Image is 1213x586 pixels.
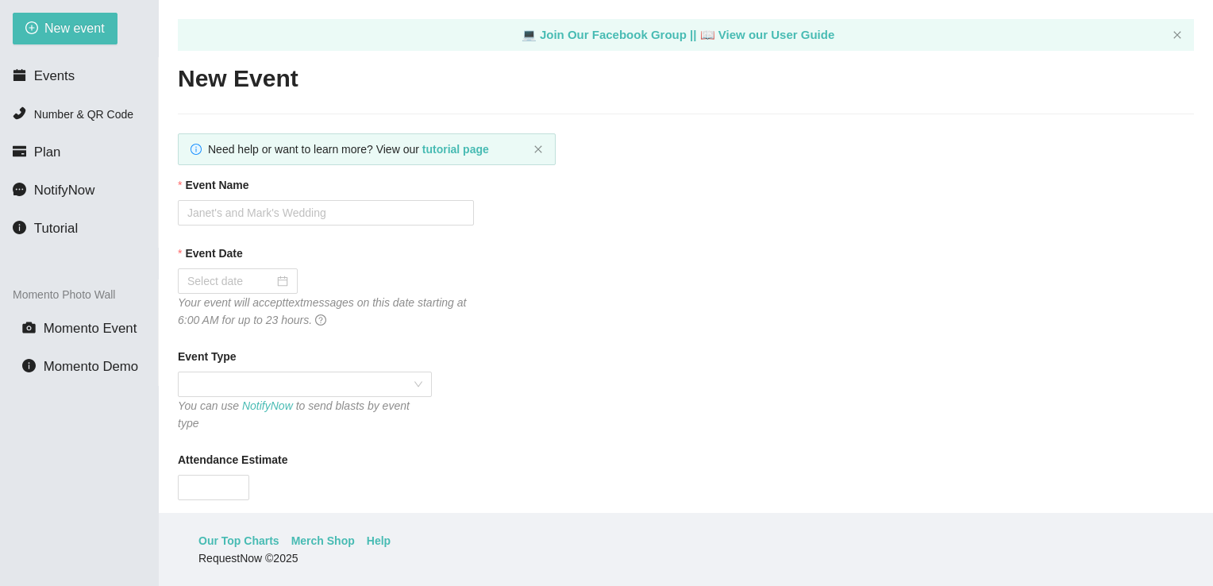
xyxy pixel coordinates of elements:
div: RequestNow © 2025 [198,549,1169,567]
div: You can use to send blasts by event type [178,397,432,432]
span: Events [34,68,75,83]
span: NotifyNow [34,183,94,198]
span: laptop [700,28,715,41]
span: plus-circle [25,21,38,37]
span: Need help or want to learn more? View our [208,143,489,156]
span: close [533,145,543,154]
input: Select date [187,272,274,290]
a: Our Top Charts [198,532,279,549]
b: Event Date [185,245,242,262]
span: info-circle [13,221,26,234]
b: Event Name [185,176,248,194]
span: laptop [522,28,537,41]
input: Janet's and Mark's Wedding [178,200,474,226]
span: Plan [34,145,61,160]
span: New event [44,18,105,38]
h2: New Event [178,63,1194,95]
a: Merch Shop [291,532,355,549]
span: Momento Demo [44,359,138,374]
span: phone [13,106,26,120]
button: close [1173,30,1182,40]
a: Help [367,532,391,549]
i: Your event will accept text messages on this date starting at 6:00 AM for up to 23 hours. [178,296,466,326]
span: message [13,183,26,196]
button: close [533,145,543,155]
a: laptop Join Our Facebook Group || [522,28,700,41]
a: laptop View our User Guide [700,28,835,41]
b: Attendance Estimate [178,451,287,468]
a: NotifyNow [242,399,293,412]
span: info-circle [22,359,36,372]
span: Number & QR Code [34,108,133,121]
span: credit-card [13,145,26,158]
a: tutorial page [422,143,489,156]
b: Event Type [178,348,237,365]
span: camera [22,321,36,334]
span: question-circle [315,314,326,326]
button: plus-circleNew event [13,13,117,44]
span: Momento Event [44,321,137,336]
span: Tutorial [34,221,78,236]
span: calendar [13,68,26,82]
span: info-circle [191,144,202,155]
